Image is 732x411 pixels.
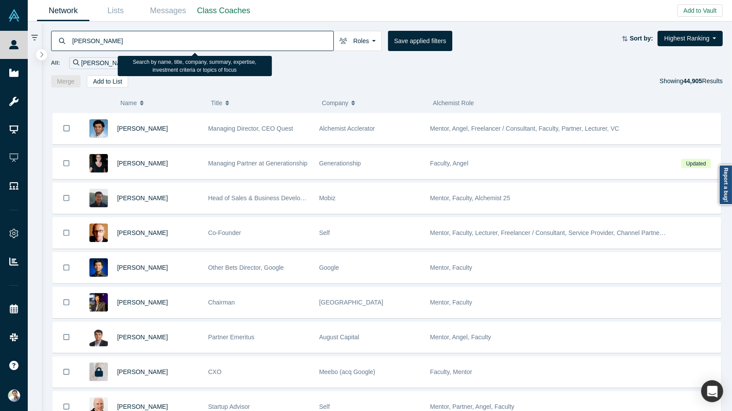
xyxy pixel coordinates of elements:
span: Meebo (acq Google) [319,368,376,375]
span: Mentor, Partner, Angel, Faculty [430,403,514,410]
img: Robert Winder's Profile Image [89,224,108,242]
button: Bookmark [53,322,80,352]
span: Mentor, Faculty [430,264,473,271]
a: [PERSON_NAME] [117,368,168,375]
span: [GEOGRAPHIC_DATA] [319,299,384,306]
img: Gnani Palanikumar's Profile Image [89,119,108,138]
strong: Sort by: [630,35,653,42]
input: Search by name, title, company, summary, expertise, investment criteria or topics of focus [71,30,333,51]
span: Self [319,229,330,236]
span: CXO [208,368,222,375]
button: Remove Filter [132,58,138,68]
span: Updated [681,159,710,168]
span: Faculty, Mentor [430,368,472,375]
button: Add to Vault [677,4,723,17]
button: Title [211,94,313,112]
img: Alchemist Vault Logo [8,9,20,22]
button: Bookmark [53,218,80,248]
button: Company [322,94,424,112]
span: Mentor, Angel, Freelancer / Consultant, Faculty, Partner, Lecturer, VC [430,125,619,132]
strong: 44,905 [683,77,702,84]
span: Other Bets Director, Google [208,264,284,271]
span: Mentor, Angel, Faculty [430,334,492,341]
span: Results [683,77,723,84]
a: Report a bug! [719,165,732,205]
img: Timothy Chou's Profile Image [89,293,108,312]
span: Mobiz [319,194,336,202]
a: Class Coaches [194,0,253,21]
img: Rachel Chalmers's Profile Image [89,154,108,172]
button: Name [120,94,202,112]
span: Head of Sales & Business Development (interim) [208,194,342,202]
img: Vivek Mehra's Profile Image [89,328,108,346]
span: Mentor, Faculty, Alchemist 25 [430,194,510,202]
div: [PERSON_NAME] [69,57,142,69]
a: Network [37,0,89,21]
span: Mentor, Faculty [430,299,473,306]
span: Company [322,94,348,112]
a: [PERSON_NAME] [117,334,168,341]
button: Add to List [87,75,128,88]
span: Alchemist Role [433,99,474,106]
a: [PERSON_NAME] [117,403,168,410]
span: Chairman [208,299,235,306]
span: Self [319,403,330,410]
span: All: [51,59,60,67]
span: Faculty, Angel [430,160,469,167]
button: Bookmark [53,357,80,387]
span: Name [120,94,137,112]
a: [PERSON_NAME] [117,264,168,271]
button: Bookmark [53,148,80,179]
button: Roles [333,31,382,51]
button: Highest Ranking [658,31,723,46]
img: Ravi Belani's Account [8,389,20,402]
span: Managing Partner at Generationship [208,160,308,167]
a: Lists [89,0,142,21]
div: Showing [660,75,723,88]
span: Startup Advisor [208,403,250,410]
button: Save applied filters [388,31,452,51]
button: Bookmark [53,183,80,213]
span: Managing Director, CEO Quest [208,125,293,132]
img: Michael Chang's Profile Image [89,189,108,207]
span: Partner Emeritus [208,334,255,341]
span: Co-Founder [208,229,241,236]
span: Alchemist Acclerator [319,125,375,132]
button: Bookmark [53,287,80,318]
a: [PERSON_NAME] [117,125,168,132]
a: [PERSON_NAME] [117,299,168,306]
span: Title [211,94,222,112]
a: Messages [142,0,194,21]
span: August Capital [319,334,359,341]
span: Mentor, Faculty, Lecturer, Freelancer / Consultant, Service Provider, Channel Partner, Corporate ... [430,229,720,236]
img: Steven Kan's Profile Image [89,258,108,277]
span: Google [319,264,339,271]
a: [PERSON_NAME] [117,160,168,167]
button: Merge [51,75,81,88]
a: [PERSON_NAME] [117,194,168,202]
span: Generationship [319,160,361,167]
button: Bookmark [53,253,80,283]
a: [PERSON_NAME] [117,229,168,236]
button: Bookmark [53,113,80,144]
